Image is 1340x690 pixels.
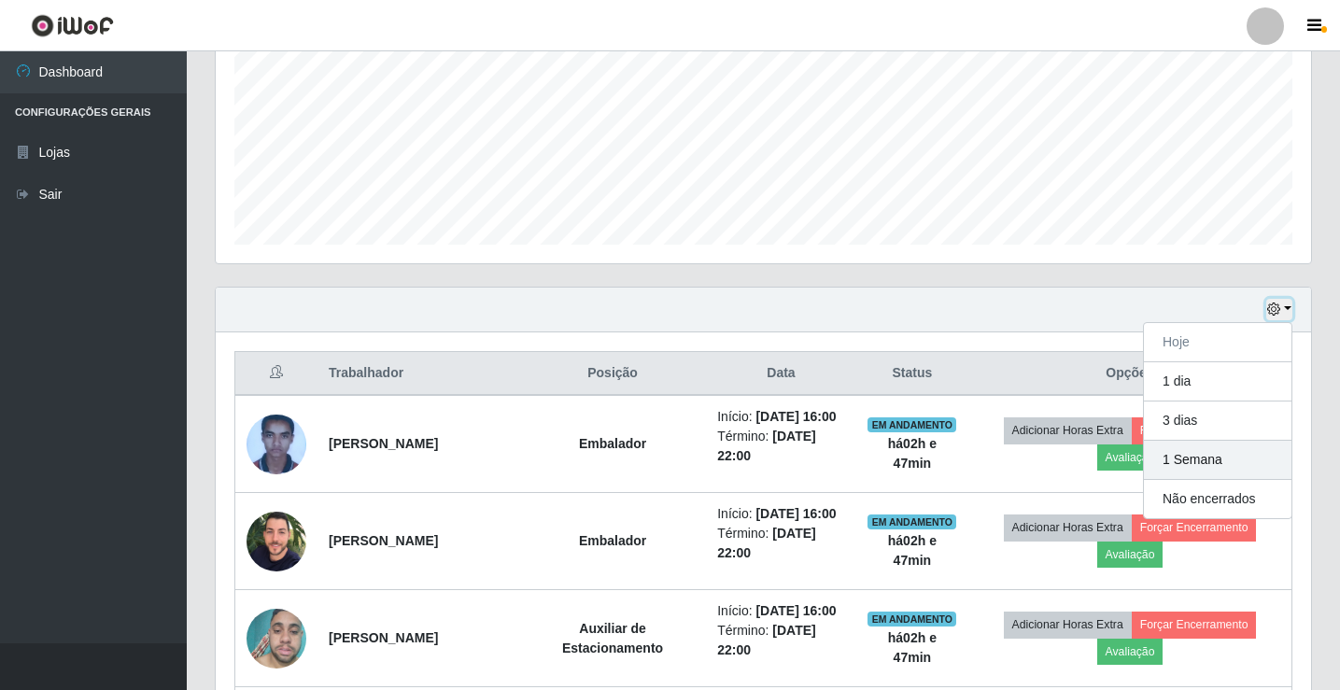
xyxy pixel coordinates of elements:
[856,352,968,396] th: Status
[579,436,646,451] strong: Embalador
[867,514,956,529] span: EM ANDAMENTO
[317,352,519,396] th: Trabalhador
[247,598,306,678] img: 1748551724527.jpeg
[1004,514,1132,541] button: Adicionar Horas Extra
[717,407,844,427] li: Início:
[31,14,114,37] img: CoreUI Logo
[867,417,956,432] span: EM ANDAMENTO
[1144,401,1291,441] button: 3 dias
[1144,323,1291,362] button: Hoje
[717,524,844,563] li: Término:
[755,603,836,618] time: [DATE] 16:00
[968,352,1291,396] th: Opções
[888,436,937,471] strong: há 02 h e 47 min
[329,436,438,451] strong: [PERSON_NAME]
[867,612,956,627] span: EM ANDAMENTO
[579,533,646,548] strong: Embalador
[329,630,438,645] strong: [PERSON_NAME]
[1144,441,1291,480] button: 1 Semana
[717,601,844,621] li: Início:
[755,506,836,521] time: [DATE] 16:00
[1004,417,1132,444] button: Adicionar Horas Extra
[888,630,937,665] strong: há 02 h e 47 min
[888,533,937,568] strong: há 02 h e 47 min
[1097,444,1164,471] button: Avaliação
[1132,612,1257,638] button: Forçar Encerramento
[247,405,306,483] img: 1673386012464.jpeg
[1132,514,1257,541] button: Forçar Encerramento
[1144,480,1291,518] button: Não encerrados
[1132,417,1257,444] button: Forçar Encerramento
[1144,362,1291,401] button: 1 dia
[706,352,855,396] th: Data
[519,352,706,396] th: Posição
[717,504,844,524] li: Início:
[1004,612,1132,638] button: Adicionar Horas Extra
[755,409,836,424] time: [DATE] 16:00
[247,504,306,578] img: 1683118670739.jpeg
[329,533,438,548] strong: [PERSON_NAME]
[1097,542,1164,568] button: Avaliação
[1097,639,1164,665] button: Avaliação
[717,621,844,660] li: Término:
[562,621,663,655] strong: Auxiliar de Estacionamento
[717,427,844,466] li: Término:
